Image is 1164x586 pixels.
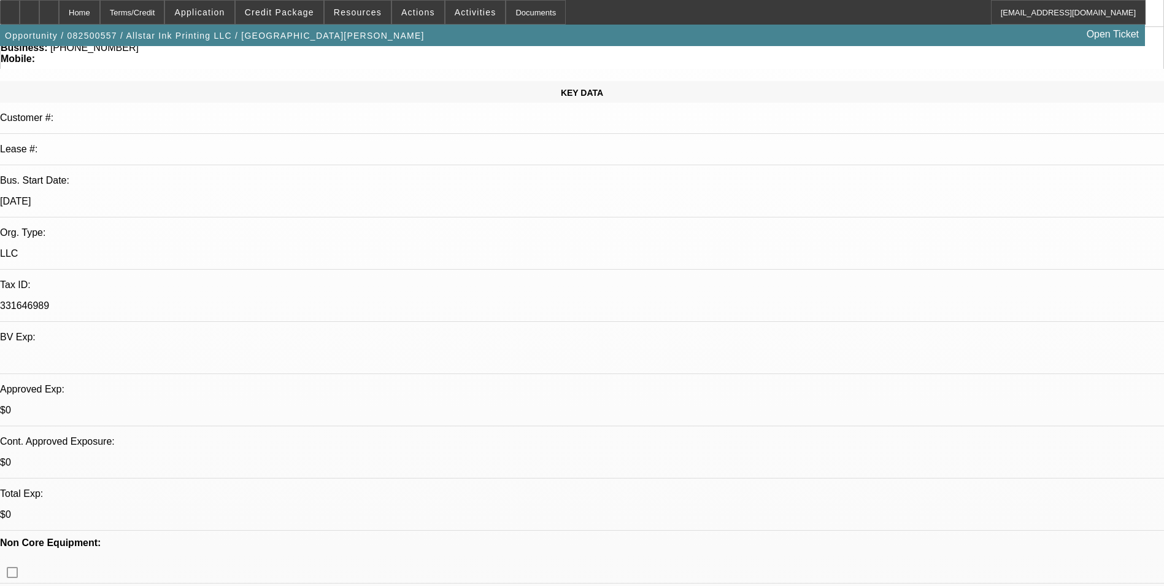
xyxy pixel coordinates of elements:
button: Application [165,1,234,24]
strong: Mobile: [1,53,35,64]
button: Resources [325,1,391,24]
button: Actions [392,1,444,24]
a: Open Ticket [1082,24,1144,45]
span: Opportunity / 082500557 / Allstar Ink Printing LLC / [GEOGRAPHIC_DATA][PERSON_NAME] [5,31,425,41]
span: Application [174,7,225,17]
span: KEY DATA [561,88,603,98]
button: Activities [445,1,506,24]
span: Credit Package [245,7,314,17]
span: Actions [401,7,435,17]
span: Activities [455,7,496,17]
button: Credit Package [236,1,323,24]
span: Resources [334,7,382,17]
